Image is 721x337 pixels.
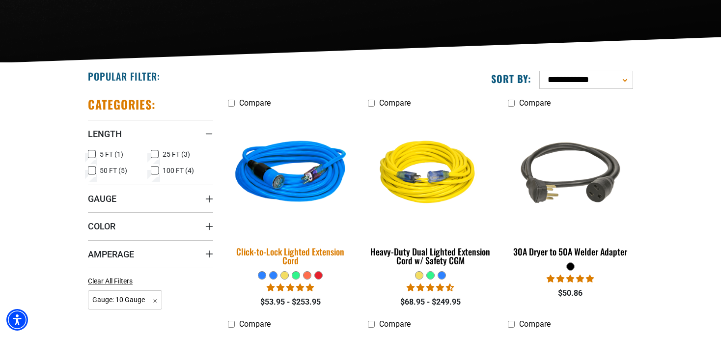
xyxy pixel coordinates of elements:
[88,276,137,286] a: Clear All Filters
[239,319,271,329] span: Compare
[88,221,115,232] span: Color
[491,72,531,85] label: Sort by:
[163,167,194,174] span: 100 FT (4)
[163,151,190,158] span: 25 FT (3)
[88,295,162,304] a: Gauge: 10 Gauge
[88,185,213,212] summary: Gauge
[88,193,116,204] span: Gauge
[100,151,123,158] span: 5 FT (1)
[368,117,492,230] img: yellow
[88,70,160,83] h2: Popular Filter:
[508,112,633,262] a: black 30A Dryer to 50A Welder Adapter
[228,247,353,265] div: Click-to-Lock Lighted Extension Cord
[267,283,314,292] span: 4.87 stars
[368,247,493,265] div: Heavy-Duty Dual Lighted Extension Cord w/ Safety CGM
[88,290,162,309] span: Gauge: 10 Gauge
[368,296,493,308] div: $68.95 - $249.95
[228,296,353,308] div: $53.95 - $253.95
[100,167,127,174] span: 50 FT (5)
[508,287,633,299] div: $50.86
[88,120,213,147] summary: Length
[379,319,411,329] span: Compare
[228,112,353,271] a: blue Click-to-Lock Lighted Extension Cord
[379,98,411,108] span: Compare
[222,111,360,237] img: blue
[239,98,271,108] span: Compare
[88,97,156,112] h2: Categories:
[88,128,122,140] span: Length
[508,117,632,230] img: black
[508,247,633,256] div: 30A Dryer to 50A Welder Adapter
[547,274,594,283] span: 5.00 stars
[519,319,551,329] span: Compare
[88,277,133,285] span: Clear All Filters
[407,283,454,292] span: 4.64 stars
[6,309,28,331] div: Accessibility Menu
[519,98,551,108] span: Compare
[368,112,493,271] a: yellow Heavy-Duty Dual Lighted Extension Cord w/ Safety CGM
[88,212,213,240] summary: Color
[88,240,213,268] summary: Amperage
[88,249,134,260] span: Amperage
